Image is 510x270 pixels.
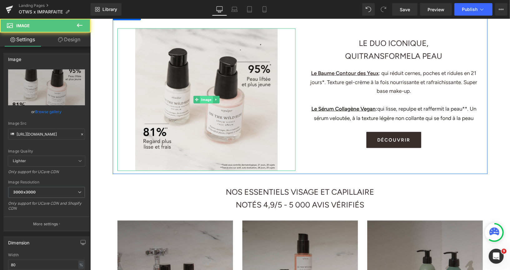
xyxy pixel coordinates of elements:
input: auto [8,260,85,270]
a: Browse gallery [35,106,62,117]
div: Image [8,53,21,62]
div: Image Quality [8,149,85,153]
span: Image [16,23,30,28]
a: DÉCOUVRIR [276,113,331,129]
span: Preview [428,6,444,13]
h1: : qui réduit cernes, poches et ridules en 21 jours*. Texture gel-crème à la fois nourrissante et ... [218,50,389,76]
span: Publish [462,7,478,12]
div: or [8,108,85,115]
button: More [495,3,508,16]
a: New Library [91,3,121,16]
span: LA PEAU [321,32,352,42]
span: LE DUO ICONIQUE, [269,20,339,29]
span: DÉCOUVRIR [287,113,320,129]
a: Mobile [257,3,272,16]
a: Landing Pages [19,3,91,8]
a: Tablet [242,3,257,16]
div: Image Src [8,121,85,126]
span: TRANSFORME [269,32,321,42]
p: More settings [33,221,58,227]
div: Only support for UCare CDN and Shopify CDN [8,201,85,215]
a: Preview [420,3,452,16]
b: 3000x3000 [13,190,36,194]
span: QUI [255,32,269,42]
span: OTWS x IMPARFAITE [19,9,63,14]
a: Expand / Collapse [123,77,129,85]
div: Image Resolution [8,180,85,184]
input: Link [8,129,85,140]
a: Desktop [212,3,227,16]
a: Design [47,32,92,47]
div: Width [8,253,85,257]
b: Lighter [13,158,26,163]
div: Dimension [8,237,30,245]
a: Le Baume Contour des Yeux [221,51,289,57]
div: % [78,261,84,269]
strong: : [221,87,287,93]
button: Redo [377,3,390,16]
a: Laptop [227,3,242,16]
span: Image [110,77,122,85]
span: Library [102,7,117,12]
div: Only support for UCare CDN [8,169,85,178]
span: Save [400,6,410,13]
button: Publish [454,3,493,16]
button: Undo [362,3,375,16]
button: More settings [4,217,89,231]
span: 9 [502,249,507,254]
a: Le Sérum Collagène Vegan [221,87,285,93]
iframe: Intercom live chat [489,249,504,264]
div: qui lisse, repulpe et raffermit la peau**. Un sérum veloutée, à la texture légère non collante qu... [218,86,389,104]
